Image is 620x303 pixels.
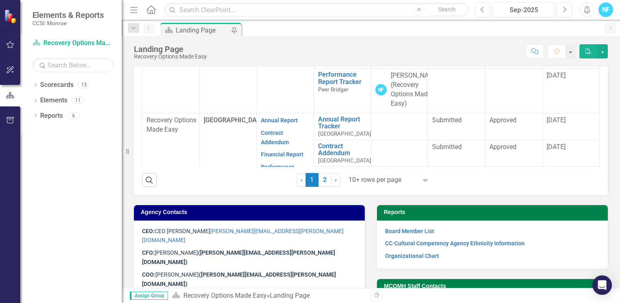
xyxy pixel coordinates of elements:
[67,112,80,119] div: 6
[261,164,295,180] a: Performance Report
[318,130,371,137] span: [GEOGRAPHIC_DATA]
[71,97,84,104] div: 11
[493,2,555,17] button: Sep-2025
[130,292,168,300] span: Assign Group
[4,9,18,23] img: ClearPoint Strategy
[183,292,267,299] a: Recovery Options Made Easy
[32,39,114,48] a: Recovery Options Made Easy
[77,82,90,89] div: 13
[391,71,439,108] div: [PERSON_NAME] (Recovery Options Made Easy)
[270,292,310,299] div: Landing Page
[306,173,319,187] span: 1
[318,71,367,85] a: Performance Report Tracker
[385,253,439,259] a: Organizational Chart
[142,228,344,244] span: CEO [PERSON_NAME]
[134,54,207,60] div: Recovery Options Made Easy
[155,249,198,256] span: [PERSON_NAME]
[40,96,67,105] a: Elements
[428,69,485,113] td: Double-Click to Edit
[32,10,104,20] span: Elements & Reports
[142,271,155,278] strong: COO:
[428,140,485,167] td: Double-Click to Edit
[204,116,266,124] span: [GEOGRAPHIC_DATA]
[314,113,371,140] td: Double-Click to Edit Right Click for Context Menu
[142,249,155,256] strong: CFO:
[40,111,63,121] a: Reports
[318,116,371,130] a: Annual Report Tracker
[164,3,469,17] input: Search ClearPoint...
[314,69,371,113] td: Double-Click to Edit Right Click for Context Menu
[134,45,207,54] div: Landing Page
[438,6,456,13] span: Search
[318,157,371,164] span: [GEOGRAPHIC_DATA]
[375,84,387,95] div: NF
[318,143,371,157] a: Contract Addendum
[146,116,195,134] p: Recovery Options Made Easy
[141,209,361,215] h3: Agency Contacts
[176,25,229,35] div: Landing Page
[142,228,155,234] strong: CEO:
[384,209,604,215] h3: Reports
[300,176,302,184] span: ‹
[142,271,336,287] strong: ([PERSON_NAME][EMAIL_ADDRESS][PERSON_NAME][DOMAIN_NAME])
[32,20,104,26] small: CCSI: Monroe
[142,228,344,244] a: [PERSON_NAME][EMAIL_ADDRESS][PERSON_NAME][DOMAIN_NAME]
[142,271,336,287] span: [PERSON_NAME]
[592,275,612,295] div: Open Intercom Messenger
[40,80,73,90] a: Scorecards
[385,240,525,247] a: CC-Cultural Competency Agency Ethnicity Information
[261,130,289,145] a: Contract Addendum
[598,2,613,17] button: NF
[261,117,298,123] a: Annual Report
[32,58,114,72] input: Search Below...
[385,228,434,234] a: Board Member List
[432,143,462,151] span: Submitted
[384,283,604,289] h3: MCOMH Staff Contacts
[142,249,335,265] strong: ([PERSON_NAME][EMAIL_ADDRESS][PERSON_NAME][DOMAIN_NAME])
[428,167,485,211] td: Double-Click to Edit
[261,151,304,158] a: Financial Report
[335,176,337,184] span: ›
[428,113,485,140] td: Double-Click to Edit
[314,140,371,167] td: Double-Click to Edit Right Click for Context Menu
[314,167,371,211] td: Double-Click to Edit Right Click for Context Menu
[426,4,467,15] button: Search
[318,86,349,93] span: Peer Bridger
[319,173,332,187] a: 2
[172,291,365,301] div: »
[432,116,462,124] span: Submitted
